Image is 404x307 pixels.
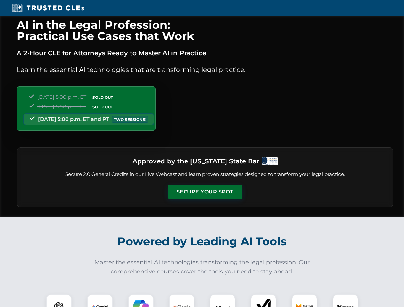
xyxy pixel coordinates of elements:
[37,94,86,100] span: [DATE] 5:00 p.m. ET
[17,48,393,58] p: A 2-Hour CLE for Attorneys Ready to Master AI in Practice
[262,157,278,165] img: Logo
[90,94,115,101] span: SOLD OUT
[132,155,259,167] h3: Approved by the [US_STATE] State Bar
[90,258,314,276] p: Master the essential AI technologies transforming the legal profession. Our comprehensive courses...
[37,104,86,110] span: [DATE] 5:00 p.m. ET
[168,185,242,199] button: Secure Your Spot
[25,230,379,253] h2: Powered by Leading AI Tools
[10,3,86,13] img: Trusted CLEs
[25,171,385,178] p: Secure 2.0 General Credits in our Live Webcast and learn proven strategies designed to transform ...
[17,65,393,75] p: Learn the essential AI technologies that are transforming legal practice.
[90,104,115,110] span: SOLD OUT
[17,19,393,42] h1: AI in the Legal Profession: Practical Use Cases that Work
